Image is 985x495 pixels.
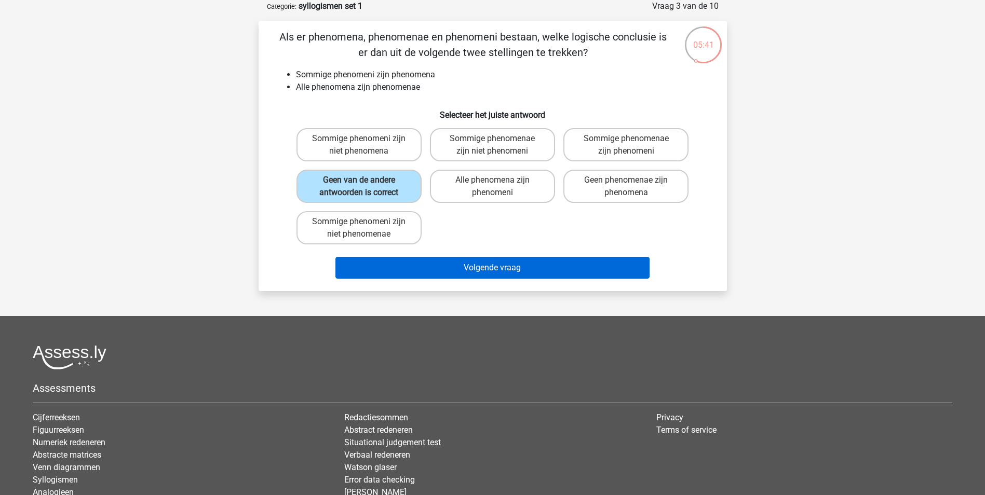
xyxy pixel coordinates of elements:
[296,81,710,93] li: Alle phenomena zijn phenomenae
[275,102,710,120] h6: Selecteer het juiste antwoord
[344,425,413,435] a: Abstract redeneren
[656,412,683,422] a: Privacy
[33,412,80,422] a: Cijferreeksen
[563,170,689,203] label: Geen phenomenae zijn phenomena
[299,1,362,11] strong: syllogismen set 1
[563,128,689,161] label: Sommige phenomenae zijn phenomeni
[344,462,397,472] a: Watson glaser
[684,25,723,51] div: 05:41
[33,462,100,472] a: Venn diagrammen
[656,425,717,435] a: Terms of service
[33,437,105,447] a: Numeriek redeneren
[33,425,84,435] a: Figuurreeksen
[335,257,650,279] button: Volgende vraag
[430,128,555,161] label: Sommige phenomenae zijn niet phenomeni
[33,475,78,485] a: Syllogismen
[296,211,422,244] label: Sommige phenomeni zijn niet phenomenae
[33,450,101,460] a: Abstracte matrices
[344,450,410,460] a: Verbaal redeneren
[275,29,671,60] p: Als er phenomena, phenomenae en phenomeni bestaan, welke logische conclusie is er dan uit de volg...
[296,128,422,161] label: Sommige phenomeni zijn niet phenomena
[33,345,106,369] img: Assessly logo
[267,3,296,10] small: Categorie:
[344,475,415,485] a: Error data checking
[344,437,441,447] a: Situational judgement test
[296,170,422,203] label: Geen van de andere antwoorden is correct
[33,382,952,394] h5: Assessments
[344,412,408,422] a: Redactiesommen
[296,68,710,81] li: Sommige phenomeni zijn phenomena
[430,170,555,203] label: Alle phenomena zijn phenomeni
